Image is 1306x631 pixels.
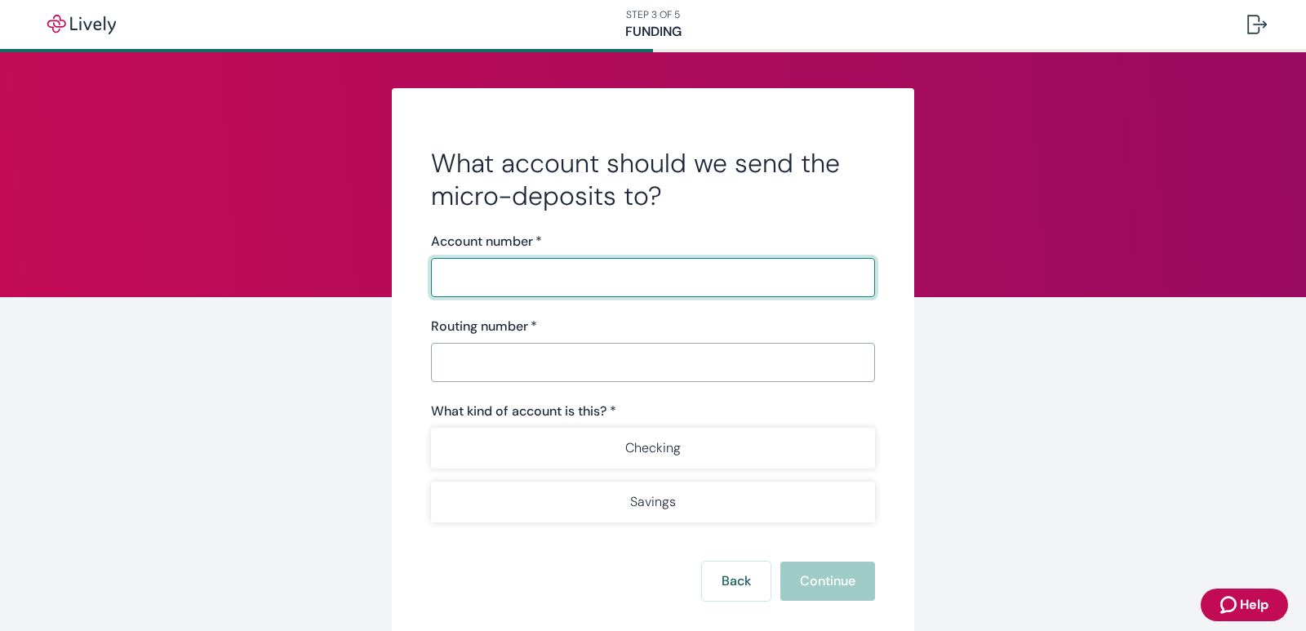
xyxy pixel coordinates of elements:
[702,562,771,601] button: Back
[431,428,875,469] button: Checking
[630,492,676,512] p: Savings
[1234,5,1280,44] button: Log out
[36,15,127,34] img: Lively
[1201,589,1288,621] button: Zendesk support iconHelp
[431,482,875,522] button: Savings
[431,232,542,251] label: Account number
[625,438,681,458] p: Checking
[1240,595,1268,615] span: Help
[431,147,875,212] h2: What account should we send the micro-deposits to?
[431,402,616,421] label: What kind of account is this? *
[1220,595,1240,615] svg: Zendesk support icon
[431,317,537,336] label: Routing number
